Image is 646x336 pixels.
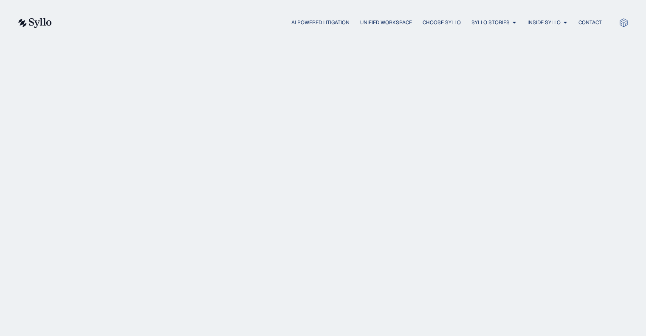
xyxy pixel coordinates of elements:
[69,19,602,27] nav: Menu
[528,19,561,26] a: Inside Syllo
[578,19,602,26] a: Contact
[17,18,52,28] img: syllo
[291,19,350,26] a: AI Powered Litigation
[360,19,412,26] a: Unified Workspace
[423,19,461,26] a: Choose Syllo
[69,19,602,27] div: Menu Toggle
[471,19,510,26] a: Syllo Stories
